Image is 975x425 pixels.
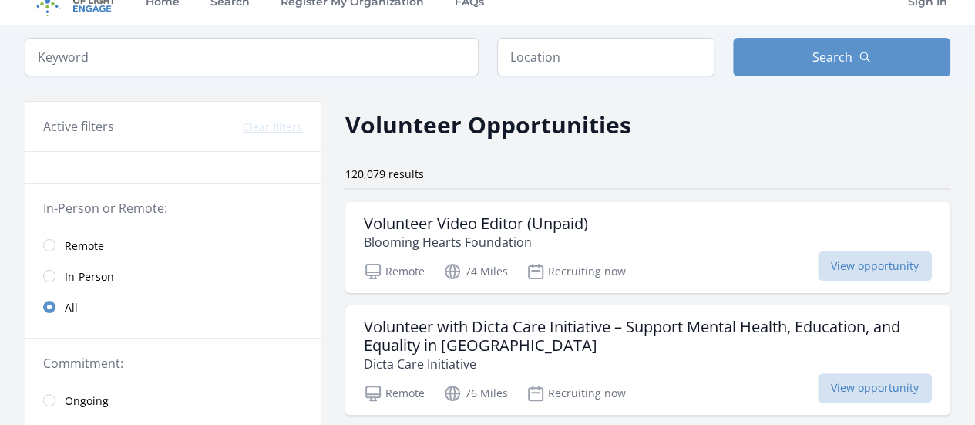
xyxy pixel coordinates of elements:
[25,385,321,416] a: Ongoing
[65,269,114,285] span: In-Person
[65,393,109,409] span: Ongoing
[443,384,508,403] p: 76 Miles
[364,262,425,281] p: Remote
[25,292,321,322] a: All
[812,48,852,66] span: Search
[526,262,626,281] p: Recruiting now
[733,38,950,76] button: Search
[243,120,302,135] button: Clear filters
[43,199,302,218] legend: In-Person or Remote:
[65,300,78,315] span: All
[364,384,425,403] p: Remote
[364,233,588,251] p: Blooming Hearts Foundation
[345,107,631,142] h2: Volunteer Opportunities
[818,251,932,281] span: View opportunity
[345,305,950,415] a: Volunteer with Dicta Care Initiative – Support Mental Health, Education, and Equality in [GEOGRAP...
[25,38,479,76] input: Keyword
[497,38,714,76] input: Location
[25,261,321,292] a: In-Person
[818,373,932,403] span: View opportunity
[43,117,114,136] h3: Active filters
[526,384,626,403] p: Recruiting now
[43,354,302,373] legend: Commitment:
[65,238,104,254] span: Remote
[345,202,950,293] a: Volunteer Video Editor (Unpaid) Blooming Hearts Foundation Remote 74 Miles Recruiting now View op...
[443,262,508,281] p: 74 Miles
[345,167,424,181] span: 120,079 results
[364,214,588,233] h3: Volunteer Video Editor (Unpaid)
[364,355,932,373] p: Dicta Care Initiative
[25,230,321,261] a: Remote
[364,318,932,355] h3: Volunteer with Dicta Care Initiative – Support Mental Health, Education, and Equality in [GEOGRAP...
